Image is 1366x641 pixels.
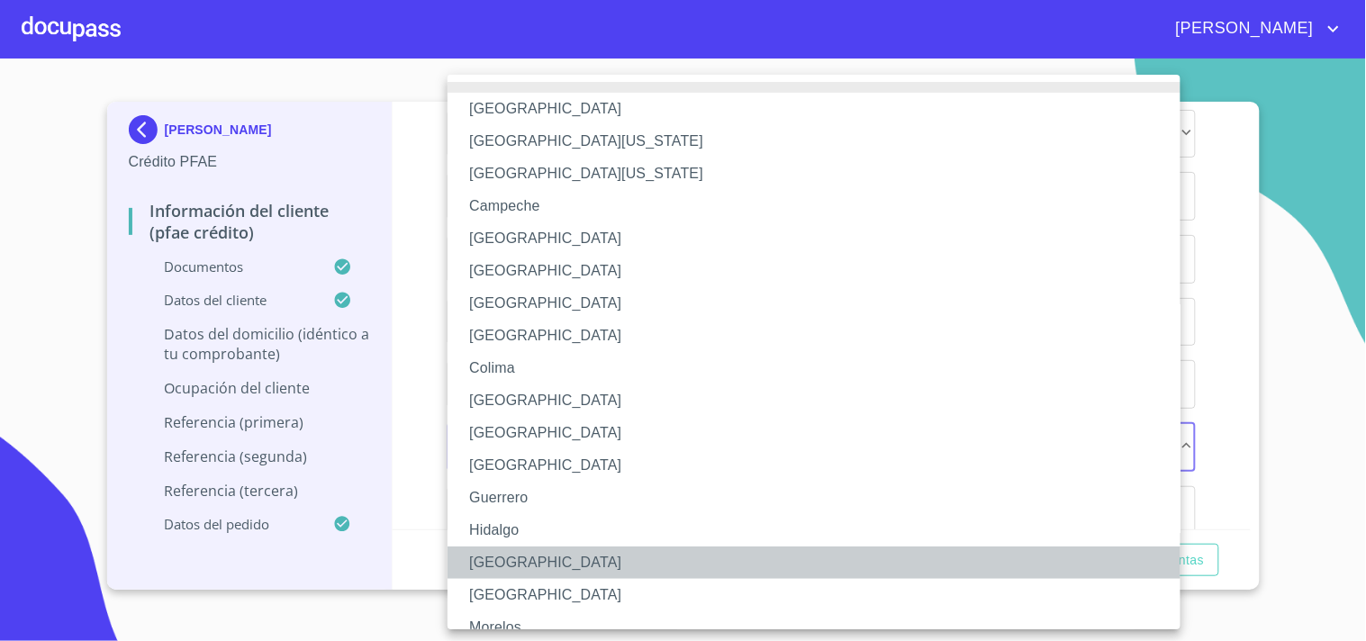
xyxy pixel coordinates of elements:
[448,579,1196,611] li: [GEOGRAPHIC_DATA]
[448,352,1196,384] li: Colima
[448,255,1196,287] li: [GEOGRAPHIC_DATA]
[448,384,1196,417] li: [GEOGRAPHIC_DATA]
[448,93,1196,125] li: [GEOGRAPHIC_DATA]
[448,125,1196,158] li: [GEOGRAPHIC_DATA][US_STATE]
[448,158,1196,190] li: [GEOGRAPHIC_DATA][US_STATE]
[448,190,1196,222] li: Campeche
[448,546,1196,579] li: [GEOGRAPHIC_DATA]
[448,320,1196,352] li: [GEOGRAPHIC_DATA]
[448,482,1196,514] li: Guerrero
[448,287,1196,320] li: [GEOGRAPHIC_DATA]
[448,514,1196,546] li: Hidalgo
[448,222,1196,255] li: [GEOGRAPHIC_DATA]
[448,417,1196,449] li: [GEOGRAPHIC_DATA]
[448,449,1196,482] li: [GEOGRAPHIC_DATA]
